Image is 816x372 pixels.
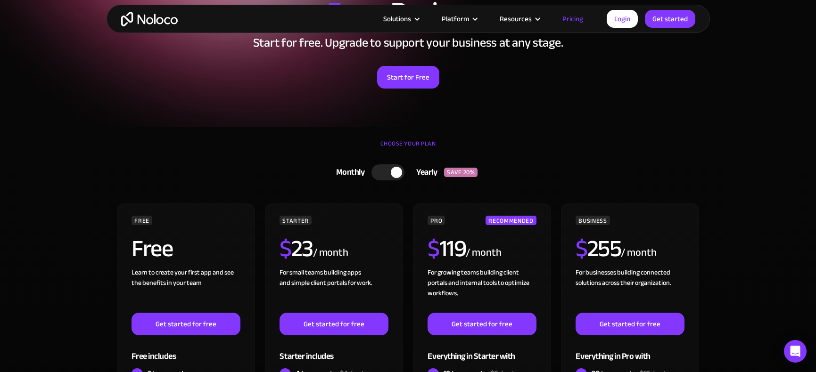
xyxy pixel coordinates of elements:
a: Start for Free [377,66,439,89]
div: PRO [428,216,445,225]
div: Everything in Starter with [428,335,536,366]
div: / month [313,245,348,260]
div: FREE [132,216,152,225]
h2: Free [132,237,173,260]
div: Monthly [324,165,372,179]
span: $ [280,226,291,271]
div: Open Intercom Messenger [784,340,807,363]
div: Platform [430,13,488,25]
a: Pricing [551,13,595,25]
h2: 119 [428,237,466,260]
div: For businesses building connected solutions across their organization. ‍ [576,267,684,313]
div: STARTER [280,216,311,225]
a: Get started for free [280,313,388,335]
div: SAVE 20% [444,168,478,177]
div: BUSINESS [576,216,610,225]
span: $ [576,226,587,271]
div: / month [466,245,501,260]
div: Resources [500,13,532,25]
a: Login [607,10,638,28]
div: / month [621,245,656,260]
div: Free includes [132,335,240,366]
div: For small teams building apps and simple client portals for work. ‍ [280,267,388,313]
a: Get started [645,10,695,28]
span: $ [428,226,439,271]
div: Solutions [383,13,411,25]
div: Everything in Pro with [576,335,684,366]
div: RECOMMENDED [486,216,536,225]
div: Yearly [404,165,444,179]
div: For growing teams building client portals and internal tools to optimize workflows. [428,267,536,313]
h2: 23 [280,237,313,260]
h2: Start for free. Upgrade to support your business at any stage. [116,36,701,50]
div: Starter includes [280,335,388,366]
h2: 255 [576,237,621,260]
div: Resources [488,13,551,25]
a: Get started for free [132,313,240,335]
a: home [121,12,178,26]
div: Solutions [371,13,430,25]
div: CHOOSE YOUR PLAN [116,137,701,160]
a: Get started for free [428,313,536,335]
a: Get started for free [576,313,684,335]
div: Platform [442,13,469,25]
div: Learn to create your first app and see the benefits in your team ‍ [132,267,240,313]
